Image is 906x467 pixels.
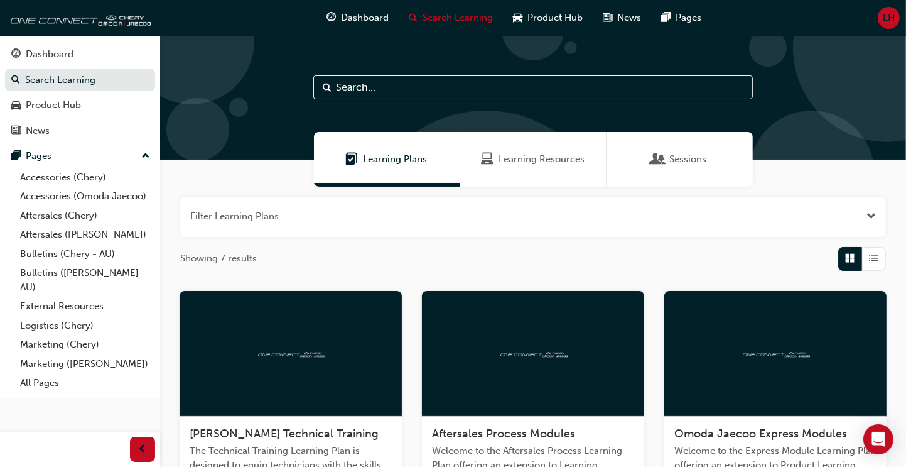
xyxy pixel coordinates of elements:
button: LH [878,7,900,29]
span: car-icon [11,100,21,111]
span: Grid [846,251,855,266]
span: Dashboard [342,11,389,25]
a: Bulletins (Chery - AU) [15,244,155,264]
span: pages-icon [662,10,671,26]
span: Search Learning [423,11,493,25]
img: oneconnect [499,347,568,359]
span: Pages [676,11,702,25]
span: Product Hub [528,11,583,25]
input: Search... [313,75,753,99]
a: Aftersales ([PERSON_NAME]) [15,225,155,244]
span: Sessions [652,152,665,167]
button: Open the filter [866,209,876,224]
a: Search Learning [5,69,155,92]
a: Product Hub [5,94,155,117]
span: [PERSON_NAME] Technical Training [190,427,379,441]
button: DashboardSearch LearningProduct HubNews [5,40,155,145]
a: Logistics (Chery) [15,316,155,336]
a: Aftersales (Chery) [15,206,155,226]
span: Aftersales Process Modules [432,427,575,441]
span: Showing 7 results [180,251,257,266]
a: Dashboard [5,43,155,66]
a: Bulletins ([PERSON_NAME] - AU) [15,263,155,297]
a: All Pages [15,373,155,393]
span: Learning Plans [346,152,359,167]
span: search-icon [11,75,20,86]
span: Learning Resources [481,152,493,167]
a: search-iconSearch Learning [399,5,504,31]
img: oneconnect [741,347,810,359]
span: List [870,251,879,266]
button: Pages [5,145,155,168]
div: Pages [26,149,51,163]
span: Learning Plans [364,152,428,167]
a: News [5,119,155,143]
span: pages-icon [11,151,21,162]
a: Accessories (Omoda Jaecoo) [15,187,155,206]
div: Open Intercom Messenger [863,424,893,454]
a: guage-iconDashboard [317,5,399,31]
a: SessionsSessions [607,132,753,187]
span: prev-icon [138,442,148,458]
span: guage-icon [327,10,337,26]
span: Omoda Jaecoo Express Modules [674,427,847,441]
a: pages-iconPages [652,5,712,31]
a: External Resources [15,297,155,316]
span: LH [883,11,895,25]
span: Search [323,80,332,95]
a: Accessories (Chery) [15,168,155,187]
span: up-icon [141,148,150,165]
span: News [618,11,642,25]
a: Learning PlansLearning Plans [314,132,460,187]
div: Product Hub [26,98,81,113]
a: news-iconNews [593,5,652,31]
a: Marketing (Chery) [15,335,155,354]
span: Learning Resources [499,152,585,167]
div: News [26,124,50,138]
span: news-icon [603,10,613,26]
img: oneconnect [256,347,325,359]
span: news-icon [11,126,21,137]
span: guage-icon [11,49,21,60]
a: car-iconProduct Hub [504,5,593,31]
span: search-icon [409,10,418,26]
div: Dashboard [26,47,73,62]
span: car-icon [514,10,523,26]
a: Learning ResourcesLearning Resources [460,132,607,187]
a: Marketing ([PERSON_NAME]) [15,354,155,374]
span: Sessions [670,152,707,167]
img: oneconnect [6,5,151,30]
